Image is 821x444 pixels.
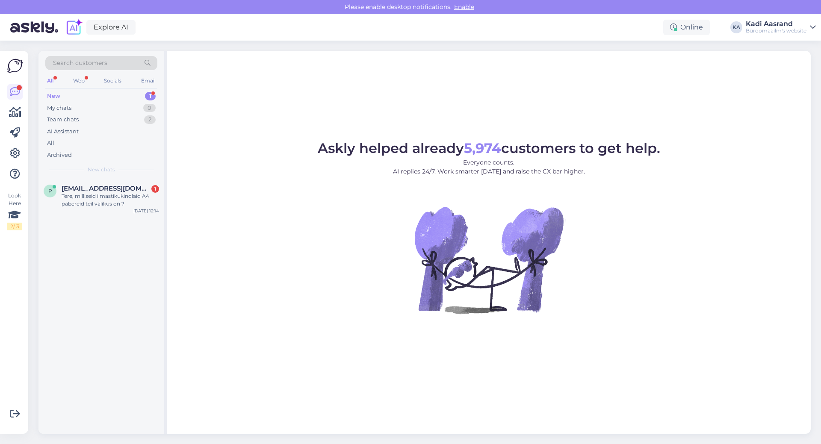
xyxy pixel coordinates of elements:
p: Everyone counts. AI replies 24/7. Work smarter [DATE] and raise the CX bar higher. [318,158,660,176]
div: 1 [151,185,159,193]
a: Kadi AasrandBüroomaailm's website [746,21,816,34]
span: Enable [452,3,477,11]
span: piret.aloe@combiforest.ee [62,185,151,192]
b: 5,974 [464,140,501,156]
div: All [45,75,55,86]
div: 0 [143,104,156,112]
div: Team chats [47,115,79,124]
div: 1 [145,92,156,100]
div: Tere, milliseid ilmastikukindlaid A4 pabereid teil valikus on ? [62,192,159,208]
div: Email [139,75,157,86]
span: Askly helped already customers to get help. [318,140,660,156]
div: AI Assistant [47,127,79,136]
div: New [47,92,60,100]
span: p [48,188,52,194]
img: Askly Logo [7,58,23,74]
div: Online [663,20,710,35]
div: Socials [102,75,123,86]
div: Web [71,75,86,86]
span: New chats [88,166,115,173]
div: KA [730,21,742,33]
img: explore-ai [65,18,83,36]
div: 2 [144,115,156,124]
a: Explore AI [86,20,136,35]
div: My chats [47,104,71,112]
div: 2 / 3 [7,223,22,230]
img: No Chat active [412,183,566,337]
div: All [47,139,54,147]
div: Look Here [7,192,22,230]
div: Kadi Aasrand [746,21,806,27]
div: Büroomaailm's website [746,27,806,34]
div: Archived [47,151,72,159]
span: Search customers [53,59,107,68]
div: [DATE] 12:14 [133,208,159,214]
